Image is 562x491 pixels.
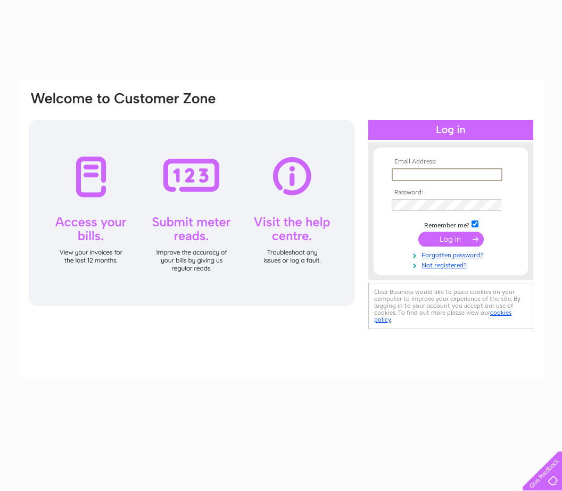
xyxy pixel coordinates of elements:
[368,283,533,329] div: Clear Business would like to place cookies on your computer to improve your experience of the sit...
[418,232,484,247] input: Submit
[389,219,513,230] td: Remember me?
[374,309,511,323] a: cookies policy
[392,249,513,259] a: Forgotten password?
[389,189,513,197] th: Password:
[392,259,513,269] a: Not registered?
[389,158,513,166] th: Email Address:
